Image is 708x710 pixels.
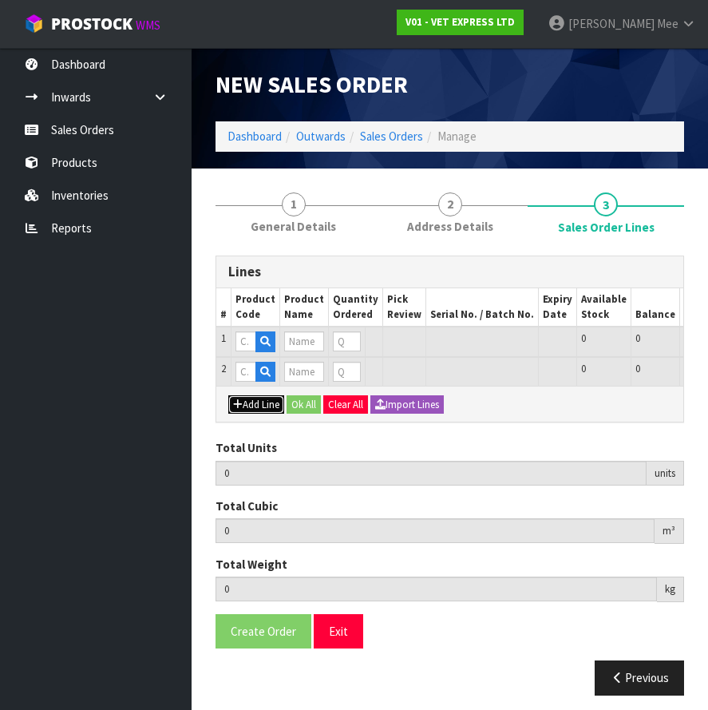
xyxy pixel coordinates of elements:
[228,395,284,414] button: Add Line
[216,461,647,486] input: Total Units
[581,331,586,345] span: 0
[287,395,321,414] button: Ok All
[568,16,655,31] span: [PERSON_NAME]
[657,577,684,602] div: kg
[216,498,278,514] label: Total Cubic
[216,614,311,649] button: Create Order
[284,362,324,382] input: Name
[282,192,306,216] span: 1
[323,395,368,414] button: Clear All
[594,192,618,216] span: 3
[235,362,256,382] input: Code
[251,218,336,235] span: General Details
[426,288,539,327] th: Serial No. / Batch No.
[216,244,684,707] span: Sales Order Lines
[221,362,226,375] span: 2
[24,14,44,34] img: cube-alt.png
[228,264,671,280] h3: Lines
[51,14,133,34] span: ProStock
[333,331,361,351] input: Qty Ordered
[235,331,256,351] input: Code
[438,192,462,216] span: 2
[216,556,287,573] label: Total Weight
[635,362,640,375] span: 0
[284,331,324,351] input: Name
[437,129,477,144] span: Manage
[657,16,678,31] span: Mee
[136,18,160,33] small: WMS
[231,288,280,327] th: Product Code
[647,461,684,486] div: units
[221,331,226,345] span: 1
[216,439,277,456] label: Total Units
[577,288,631,327] th: Available Stock
[407,218,493,235] span: Address Details
[231,624,296,639] span: Create Order
[216,518,655,543] input: Total Cubic
[314,614,363,649] button: Exit
[635,331,640,345] span: 0
[539,288,577,327] th: Expiry Date
[280,288,329,327] th: Product Name
[333,362,361,382] input: Qty Ordered
[383,288,426,327] th: Pick Review
[631,288,680,327] th: Balance
[558,219,655,236] span: Sales Order Lines
[216,577,657,601] input: Total Weight
[655,518,684,544] div: m³
[216,288,231,327] th: #
[581,362,586,375] span: 0
[227,129,282,144] a: Dashboard
[329,288,383,327] th: Quantity Ordered
[296,129,346,144] a: Outwards
[595,660,684,695] button: Previous
[216,69,408,99] span: New Sales Order
[405,15,515,29] strong: V01 - VET EXPRESS LTD
[370,395,444,414] button: Import Lines
[360,129,423,144] a: Sales Orders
